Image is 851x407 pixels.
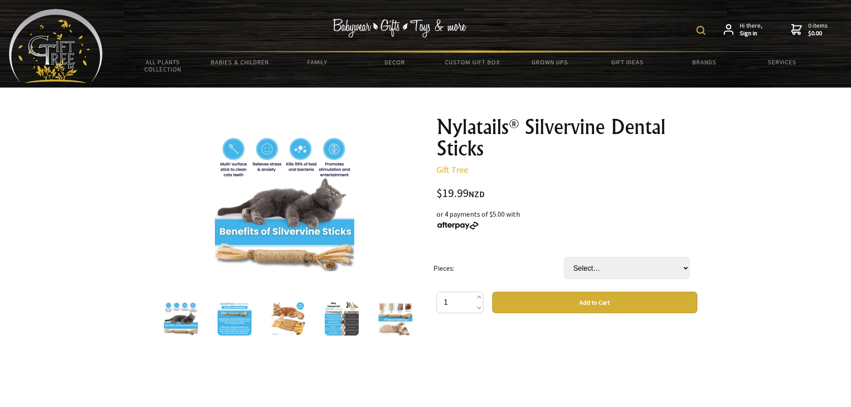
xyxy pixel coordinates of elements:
[469,189,485,199] span: NZD
[9,9,103,83] img: Babyware - Gifts - Toys and more...
[378,302,412,336] img: Nylatails® Silvervine Dental Sticks
[271,302,305,336] img: Nylatails® Silvervine Dental Sticks
[511,53,588,71] a: Grown Ups
[436,116,697,159] h1: Nylatails® Silvervine Dental Sticks
[215,134,354,273] img: Nylatails® Silvervine Dental Sticks
[218,302,252,336] img: Nylatails® Silvervine Dental Sticks
[588,53,666,71] a: Gift Ideas
[743,53,821,71] a: Services
[333,19,467,38] img: Babywear - Gifts - Toys & more
[740,29,763,38] strong: Sign in
[124,53,201,79] a: All Plants Collection
[791,22,828,38] a: 0 items$0.00
[356,53,433,71] a: Decor
[724,22,763,38] a: Hi there,Sign in
[666,53,743,71] a: Brands
[808,29,828,38] strong: $0.00
[201,53,279,71] a: Babies & Children
[696,26,705,35] img: product search
[434,53,511,71] a: Custom Gift Box
[808,21,828,38] span: 0 items
[492,292,697,313] button: Add to Cart
[436,188,697,200] div: $19.99
[436,209,697,230] div: or 4 payments of $5.00 with
[436,222,479,230] img: Afterpay
[325,302,359,336] img: Nylatails® Silvervine Dental Sticks
[433,244,564,292] td: Pieces:
[436,164,468,175] a: Gift Tree
[740,22,763,38] span: Hi there,
[164,302,198,336] img: Nylatails® Silvervine Dental Sticks
[279,53,356,71] a: Family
